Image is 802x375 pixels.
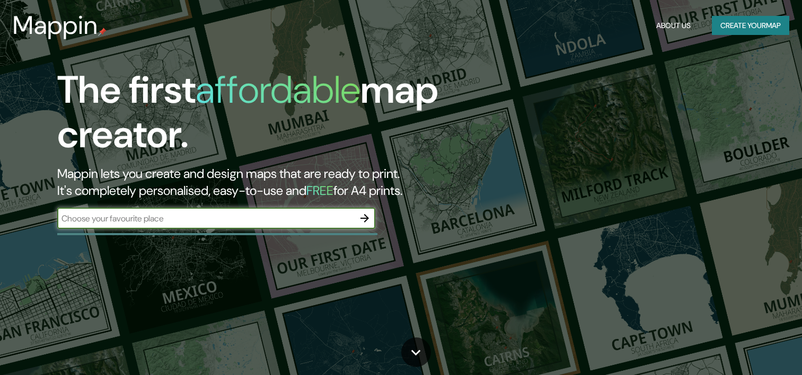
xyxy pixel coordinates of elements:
h2: Mappin lets you create and design maps that are ready to print. It's completely personalised, eas... [57,165,459,199]
h3: Mappin [13,11,98,40]
button: Create yourmap [712,16,789,35]
input: Choose your favourite place [57,212,354,225]
h1: affordable [196,65,360,114]
img: mappin-pin [98,28,107,36]
h5: FREE [306,182,333,199]
button: About Us [652,16,695,35]
h1: The first map creator. [57,68,459,165]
